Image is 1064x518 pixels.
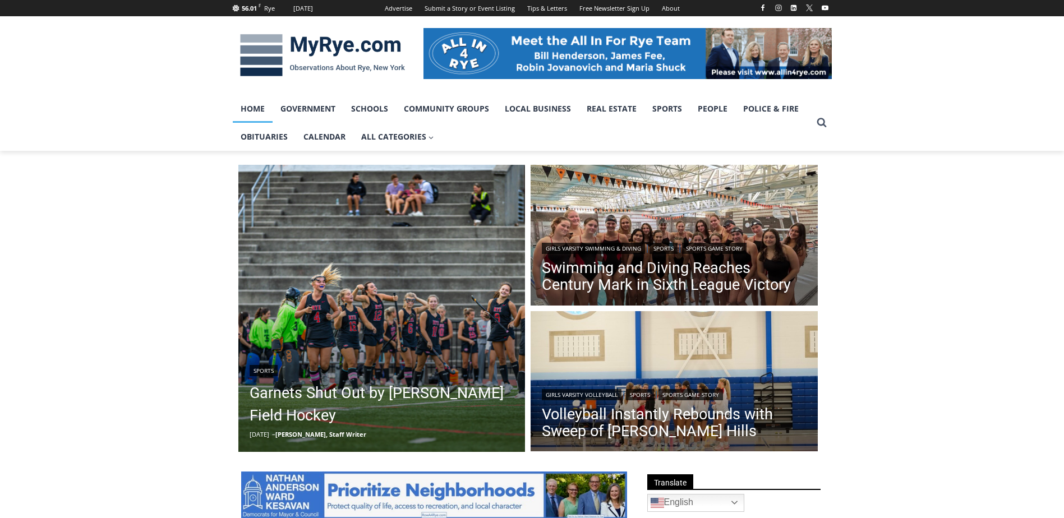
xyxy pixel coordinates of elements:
div: [DATE] [293,3,313,13]
a: Read More Garnets Shut Out by Horace Greeley Field Hockey [238,165,526,452]
time: [DATE] [250,430,269,438]
a: Read More Volleyball Instantly Rebounds with Sweep of Byram Hills [531,311,818,455]
a: Calendar [296,123,353,151]
a: Real Estate [579,95,644,123]
a: Linkedin [787,1,800,15]
a: Sports [626,389,654,400]
div: Rye [264,3,275,13]
a: YouTube [818,1,832,15]
a: People [690,95,735,123]
span: Translate [647,474,693,489]
a: Sports [644,95,690,123]
a: Sports Game Story [682,243,747,254]
a: Instagram [772,1,785,15]
a: Sports [650,243,678,254]
span: 56.01 [242,4,257,12]
a: X [803,1,816,15]
a: [PERSON_NAME], Staff Writer [275,430,366,438]
a: Girls Varsity Volleyball [542,389,621,400]
div: | | [542,387,807,400]
a: Home [233,95,273,123]
a: Swimming and Diving Reaches Century Mark in Sixth League Victory [542,260,807,293]
button: View Search Form [812,113,832,133]
a: All Categories [353,123,442,151]
img: (PHOTO: The 2025 Rye Varsity Volleyball team from a 3-0 win vs. Port Chester on Saturday, Septemb... [531,311,818,455]
span: All Categories [361,131,434,143]
img: (PHOTO: The Rye - Rye Neck - Blind Brook Swim and Dive team from a victory on September 19, 2025.... [531,165,818,308]
a: Schools [343,95,396,123]
a: Obituaries [233,123,296,151]
span: F [259,2,261,8]
a: Volleyball Instantly Rebounds with Sweep of [PERSON_NAME] Hills [542,406,807,440]
span: – [272,430,275,438]
nav: Primary Navigation [233,95,812,151]
a: Read More Swimming and Diving Reaches Century Mark in Sixth League Victory [531,165,818,308]
a: Garnets Shut Out by [PERSON_NAME] Field Hockey [250,382,514,427]
a: Sports [250,365,278,376]
img: All in for Rye [423,28,832,78]
div: | | [542,240,807,254]
a: English [647,494,744,512]
img: MyRye.com [233,26,412,85]
a: Police & Fire [735,95,807,123]
a: Local Business [497,95,579,123]
a: Community Groups [396,95,497,123]
a: Sports Game Story [658,389,723,400]
a: Government [273,95,343,123]
img: en [651,496,664,510]
a: Facebook [756,1,770,15]
img: (PHOTO: The Rye Field Hockey team celebrating on September 16, 2025. Credit: Maureen Tsuchida.) [238,165,526,452]
a: Girls Varsity Swimming & Diving [542,243,645,254]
